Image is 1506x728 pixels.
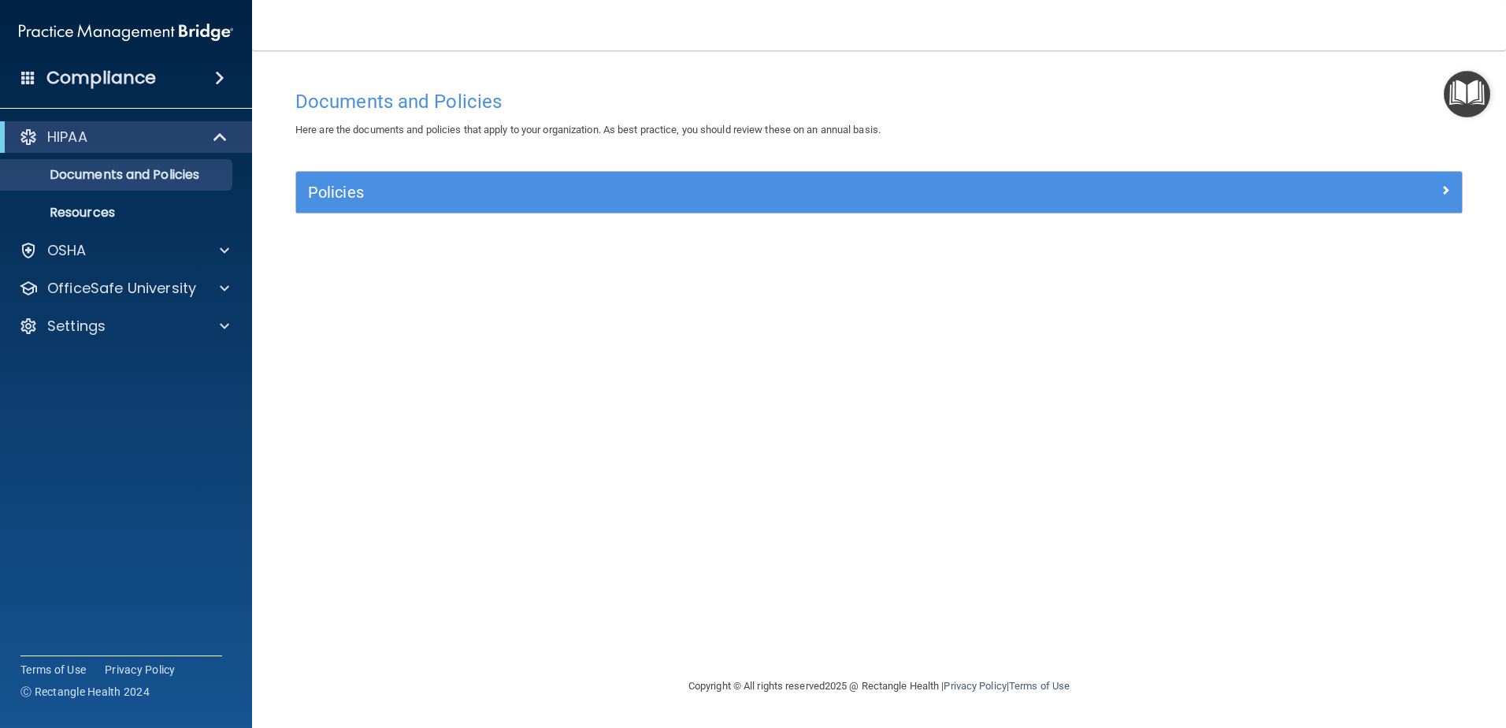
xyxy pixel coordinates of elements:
span: Here are the documents and policies that apply to your organization. As best practice, you should... [295,124,881,136]
a: Privacy Policy [944,680,1006,692]
div: Copyright © All rights reserved 2025 @ Rectangle Health | | [592,661,1167,711]
p: OSHA [47,241,87,260]
p: Resources [10,205,225,221]
p: Settings [47,317,106,336]
h4: Compliance [46,67,156,89]
span: Ⓒ Rectangle Health 2024 [20,684,150,700]
h5: Policies [308,184,1159,201]
a: OfficeSafe University [19,279,229,298]
h4: Documents and Policies [295,91,1463,112]
a: OSHA [19,241,229,260]
a: Settings [19,317,229,336]
a: Privacy Policy [105,662,176,678]
a: HIPAA [19,128,228,147]
p: OfficeSafe University [47,279,196,298]
p: HIPAA [47,128,87,147]
a: Terms of Use [20,662,86,678]
a: Policies [308,180,1450,205]
button: Open Resource Center [1444,71,1490,117]
img: PMB logo [19,17,233,48]
a: Terms of Use [1009,680,1070,692]
p: Documents and Policies [10,167,225,183]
